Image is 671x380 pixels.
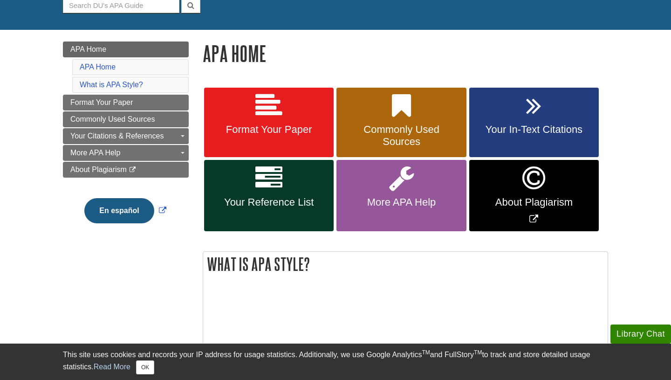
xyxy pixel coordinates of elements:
span: APA Home [70,45,106,53]
span: Your In-Text Citations [476,124,592,136]
a: Format Your Paper [204,88,334,158]
div: Guide Page Menu [63,41,189,239]
sup: TM [474,349,482,356]
i: This link opens in a new window [129,167,137,173]
button: En español [84,198,154,223]
a: Your Citations & References [63,128,189,144]
a: APA Home [63,41,189,57]
h2: What is APA Style? [203,252,608,276]
span: Your Reference List [211,196,327,208]
a: Your Reference List [204,160,334,231]
a: About Plagiarism [63,162,189,178]
a: More APA Help [63,145,189,161]
a: More APA Help [336,160,466,231]
span: More APA Help [343,196,459,208]
span: More APA Help [70,149,120,157]
button: Library Chat [610,325,671,344]
a: What is APA Style? [80,81,143,89]
a: APA Home [80,63,116,71]
span: Commonly Used Sources [70,115,155,123]
span: Commonly Used Sources [343,124,459,148]
span: Format Your Paper [70,98,133,106]
h1: APA Home [203,41,608,65]
a: Link opens in new window [469,160,599,231]
div: This site uses cookies and records your IP address for usage statistics. Additionally, we use Goo... [63,349,608,374]
span: Your Citations & References [70,132,164,140]
a: Commonly Used Sources [336,88,466,158]
span: About Plagiarism [70,166,127,173]
a: Link opens in new window [82,207,168,214]
span: About Plagiarism [476,196,592,208]
button: Close [136,360,154,374]
a: Format Your Paper [63,95,189,111]
a: Your In-Text Citations [469,88,599,158]
a: Read More [94,363,130,371]
sup: TM [422,349,430,356]
span: Format Your Paper [211,124,327,136]
a: Commonly Used Sources [63,111,189,127]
